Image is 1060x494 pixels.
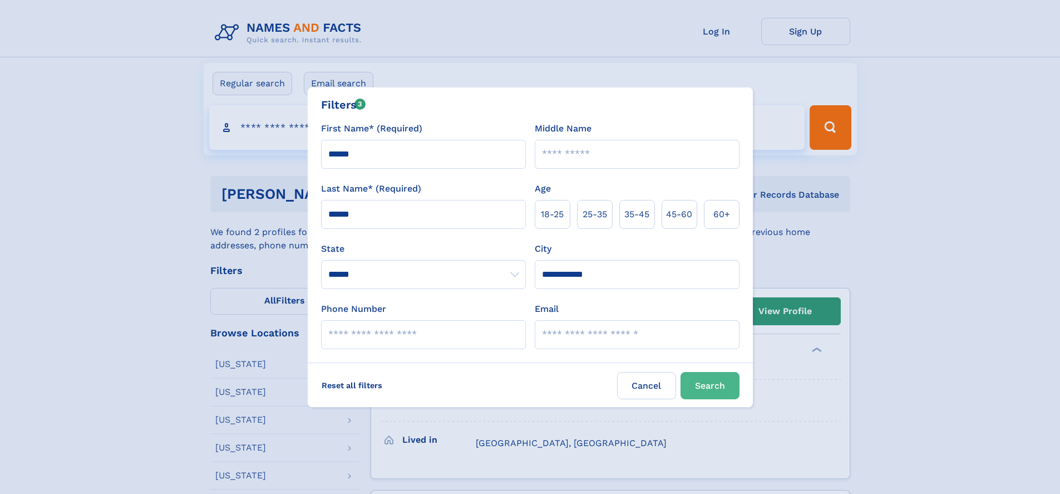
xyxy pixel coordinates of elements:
[321,122,422,135] label: First Name* (Required)
[314,372,390,399] label: Reset all filters
[321,182,421,195] label: Last Name* (Required)
[681,372,739,399] button: Search
[666,208,692,221] span: 45‑60
[321,302,386,316] label: Phone Number
[535,242,551,256] label: City
[617,372,676,399] label: Cancel
[321,96,366,113] div: Filters
[713,208,730,221] span: 60+
[321,242,526,256] label: State
[535,302,559,316] label: Email
[624,208,649,221] span: 35‑45
[583,208,607,221] span: 25‑35
[541,208,564,221] span: 18‑25
[535,182,551,195] label: Age
[535,122,591,135] label: Middle Name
